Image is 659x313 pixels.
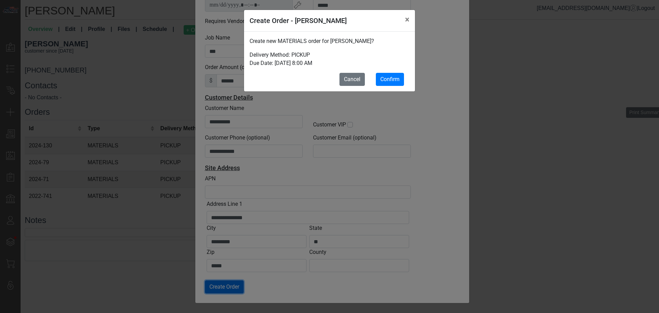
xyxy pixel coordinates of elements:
p: Delivery Method: PICKUP Due Date: [DATE] 8:00 AM [250,51,409,67]
button: Close [400,10,415,29]
button: Cancel [339,73,365,86]
p: Create new MATERIALS order for [PERSON_NAME]? [250,37,409,45]
button: Confirm [376,73,404,86]
span: Confirm [380,76,400,82]
h5: Create Order - [PERSON_NAME] [250,15,347,26]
